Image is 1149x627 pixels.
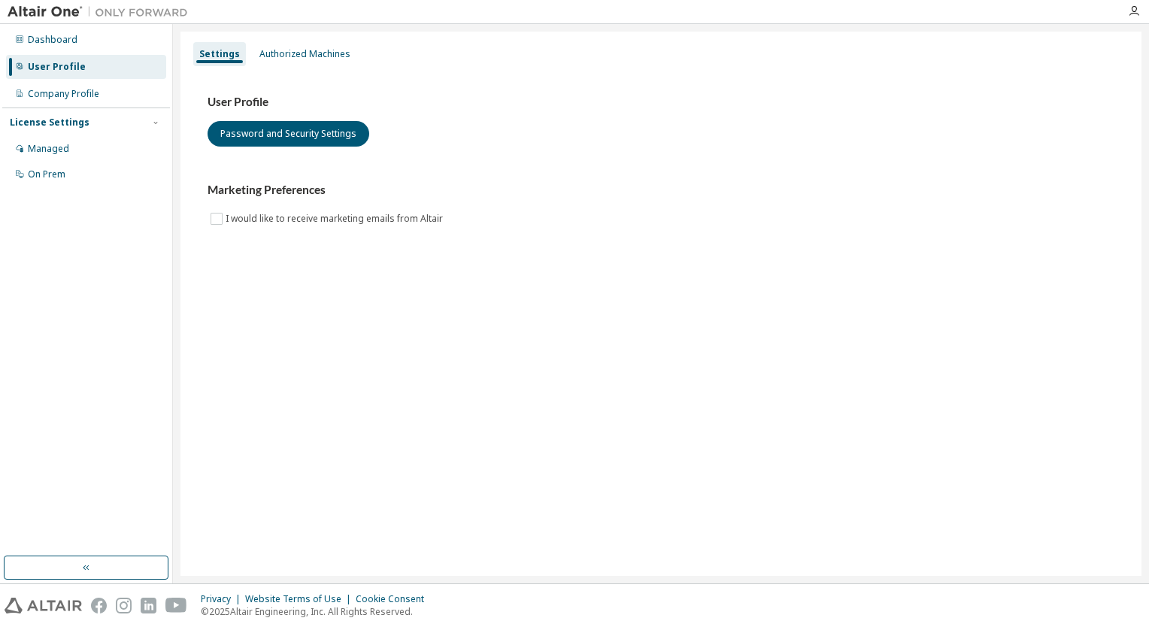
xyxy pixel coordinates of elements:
[10,117,89,129] div: License Settings
[28,168,65,180] div: On Prem
[208,95,1114,110] h3: User Profile
[28,143,69,155] div: Managed
[28,61,86,73] div: User Profile
[201,605,433,618] p: © 2025 Altair Engineering, Inc. All Rights Reserved.
[141,598,156,613] img: linkedin.svg
[208,183,1114,198] h3: Marketing Preferences
[356,593,433,605] div: Cookie Consent
[91,598,107,613] img: facebook.svg
[28,88,99,100] div: Company Profile
[116,598,132,613] img: instagram.svg
[201,593,245,605] div: Privacy
[245,593,356,605] div: Website Terms of Use
[8,5,196,20] img: Altair One
[165,598,187,613] img: youtube.svg
[226,210,446,228] label: I would like to receive marketing emails from Altair
[259,48,350,60] div: Authorized Machines
[208,121,369,147] button: Password and Security Settings
[28,34,77,46] div: Dashboard
[5,598,82,613] img: altair_logo.svg
[199,48,240,60] div: Settings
